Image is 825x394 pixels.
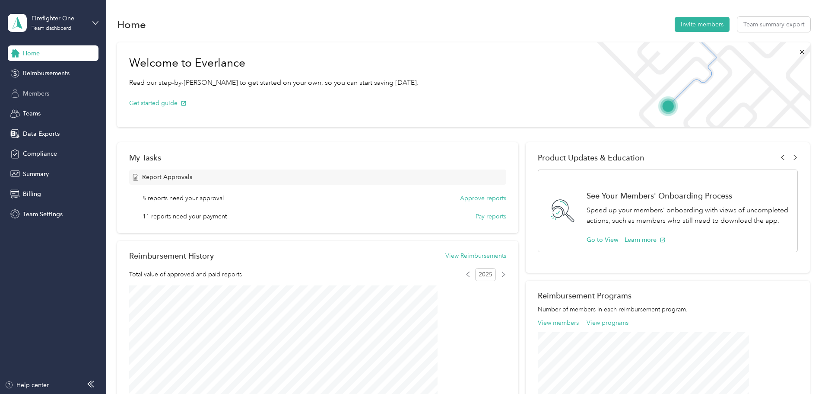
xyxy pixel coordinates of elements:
[445,251,506,260] button: View Reimbursements
[587,191,788,200] h1: See Your Members' Onboarding Process
[143,194,224,203] span: 5 reports need your approval
[587,235,619,244] button: Go to View
[129,77,419,88] p: Read our step-by-[PERSON_NAME] to get started on your own, so you can start saving [DATE].
[129,153,506,162] div: My Tasks
[129,270,242,279] span: Total value of approved and paid reports
[23,210,63,219] span: Team Settings
[737,17,810,32] button: Team summary export
[129,251,214,260] h2: Reimbursement History
[538,318,579,327] button: View members
[587,205,788,226] p: Speed up your members' onboarding with views of uncompleted actions, such as members who still ne...
[460,194,506,203] button: Approve reports
[587,318,628,327] button: View programs
[476,212,506,221] button: Pay reports
[23,129,60,138] span: Data Exports
[129,56,419,70] h1: Welcome to Everlance
[23,170,49,179] span: Summary
[625,235,666,244] button: Learn more
[23,89,49,98] span: Members
[142,173,192,182] span: Report Approvals
[538,305,798,314] p: Number of members in each reimbursement program.
[32,26,71,31] div: Team dashboard
[538,291,798,300] h2: Reimbursement Programs
[143,212,227,221] span: 11 reports need your payment
[5,381,49,390] button: Help center
[32,14,86,23] div: Firefighter One
[23,49,40,58] span: Home
[23,189,41,199] span: Billing
[23,69,70,78] span: Reimbursements
[538,153,644,162] span: Product Updates & Education
[475,268,496,281] span: 2025
[129,99,187,108] button: Get started guide
[588,42,810,127] img: Welcome to everlance
[117,20,146,29] h1: Home
[23,109,41,118] span: Teams
[23,149,57,158] span: Compliance
[777,346,825,394] iframe: Everlance-gr Chat Button Frame
[675,17,730,32] button: Invite members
